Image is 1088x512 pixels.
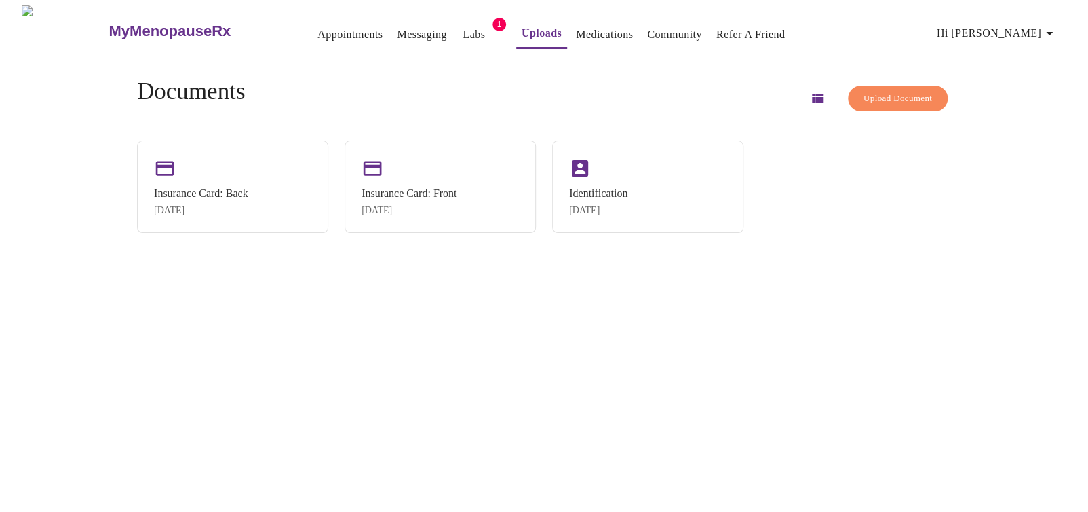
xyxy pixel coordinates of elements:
[570,21,638,48] button: Medications
[312,21,388,48] button: Appointments
[397,25,446,44] a: Messaging
[317,25,383,44] a: Appointments
[452,21,496,48] button: Labs
[801,82,834,115] button: Switch to list view
[647,25,702,44] a: Community
[863,91,932,107] span: Upload Document
[362,187,456,200] div: Insurance Card: Front
[569,205,627,216] div: [DATE]
[362,205,456,216] div: [DATE]
[931,20,1063,47] button: Hi [PERSON_NAME]
[516,20,567,49] button: Uploads
[109,22,231,40] h3: MyMenopauseRx
[137,78,245,105] h4: Documents
[711,21,791,48] button: Refer a Friend
[716,25,785,44] a: Refer a Friend
[569,187,627,200] div: Identification
[107,7,285,55] a: MyMenopauseRx
[522,24,562,43] a: Uploads
[492,18,506,31] span: 1
[22,5,107,56] img: MyMenopauseRx Logo
[463,25,485,44] a: Labs
[154,187,248,200] div: Insurance Card: Back
[642,21,707,48] button: Community
[576,25,633,44] a: Medications
[937,24,1057,43] span: Hi [PERSON_NAME]
[154,205,248,216] div: [DATE]
[391,21,452,48] button: Messaging
[848,86,948,112] button: Upload Document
